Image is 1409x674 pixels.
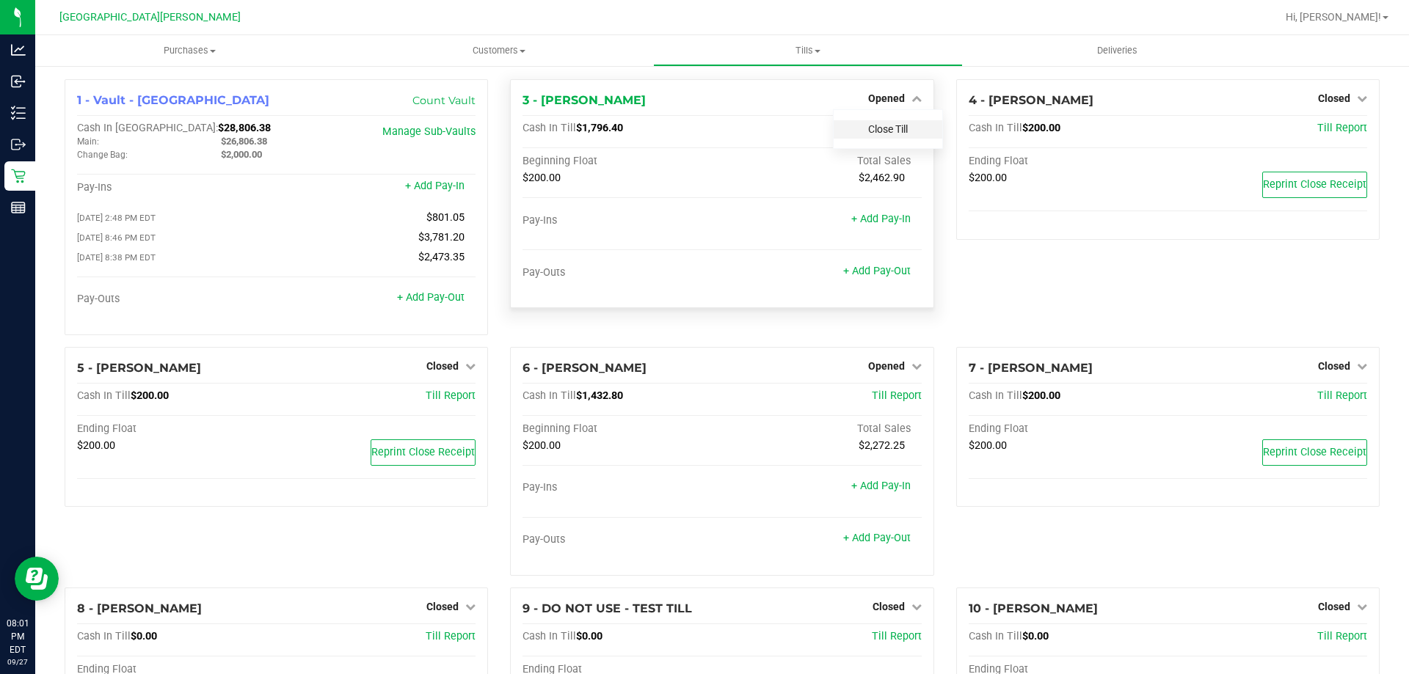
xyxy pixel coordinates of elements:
[1022,630,1049,642] span: $0.00
[1317,630,1367,642] a: Till Report
[1317,122,1367,134] a: Till Report
[1318,360,1350,372] span: Closed
[426,389,476,402] a: Till Report
[1077,44,1157,57] span: Deliveries
[722,422,922,436] div: Total Sales
[1317,389,1367,402] a: Till Report
[77,630,131,642] span: Cash In Till
[7,617,29,656] p: 08:01 PM EDT
[418,251,465,263] span: $2,473.35
[969,172,1007,184] span: $200.00
[218,122,271,134] span: $28,806.38
[426,211,465,224] span: $801.05
[77,389,131,402] span: Cash In Till
[426,601,459,612] span: Closed
[523,266,722,279] div: Pay-Outs
[418,231,465,243] span: $3,781.20
[859,172,905,184] span: $2,462.90
[576,630,602,642] span: $0.00
[59,11,241,23] span: [GEOGRAPHIC_DATA][PERSON_NAME]
[969,155,1168,168] div: Ending Float
[1262,439,1367,466] button: Reprint Close Receipt
[77,422,277,436] div: Ending Float
[344,35,653,66] a: Customers
[77,601,202,615] span: 8 - [PERSON_NAME]
[412,94,476,107] a: Count Vault
[221,149,262,160] span: $2,000.00
[872,389,922,402] a: Till Report
[131,389,169,402] span: $200.00
[722,155,922,168] div: Total Sales
[523,122,576,134] span: Cash In Till
[77,136,99,147] span: Main:
[1263,446,1366,458] span: Reprint Close Receipt
[1022,389,1060,402] span: $200.00
[1263,178,1366,191] span: Reprint Close Receipt
[859,439,905,452] span: $2,272.25
[963,35,1272,66] a: Deliveries
[77,93,269,107] span: 1 - Vault - [GEOGRAPHIC_DATA]
[523,93,646,107] span: 3 - [PERSON_NAME]
[969,361,1093,375] span: 7 - [PERSON_NAME]
[11,43,26,57] inline-svg: Analytics
[426,360,459,372] span: Closed
[11,74,26,89] inline-svg: Inbound
[523,389,576,402] span: Cash In Till
[345,44,652,57] span: Customers
[405,180,465,192] a: + Add Pay-In
[872,630,922,642] a: Till Report
[77,252,156,263] span: [DATE] 8:38 PM EDT
[397,291,465,304] a: + Add Pay-Out
[131,630,157,642] span: $0.00
[77,439,115,452] span: $200.00
[523,422,722,436] div: Beginning Float
[576,389,623,402] span: $1,432.80
[77,232,156,243] span: [DATE] 8:46 PM EDT
[77,361,201,375] span: 5 - [PERSON_NAME]
[969,439,1007,452] span: $200.00
[654,44,961,57] span: Tills
[868,92,905,104] span: Opened
[11,200,26,215] inline-svg: Reports
[851,213,911,225] a: + Add Pay-In
[1318,92,1350,104] span: Closed
[221,136,267,147] span: $26,806.38
[371,446,475,458] span: Reprint Close Receipt
[1286,11,1381,23] span: Hi, [PERSON_NAME]!
[371,439,476,466] button: Reprint Close Receipt
[523,361,647,375] span: 6 - [PERSON_NAME]
[523,481,722,494] div: Pay-Ins
[11,137,26,152] inline-svg: Outbound
[843,265,911,277] a: + Add Pay-Out
[7,656,29,667] p: 09/27
[11,169,26,183] inline-svg: Retail
[868,360,905,372] span: Opened
[11,106,26,120] inline-svg: Inventory
[1022,122,1060,134] span: $200.00
[851,480,911,492] a: + Add Pay-In
[77,181,277,194] div: Pay-Ins
[523,439,561,452] span: $200.00
[843,532,911,544] a: + Add Pay-Out
[77,150,128,160] span: Change Bag:
[969,93,1093,107] span: 4 - [PERSON_NAME]
[969,122,1022,134] span: Cash In Till
[1262,172,1367,198] button: Reprint Close Receipt
[77,293,277,306] div: Pay-Outs
[969,601,1098,615] span: 10 - [PERSON_NAME]
[969,389,1022,402] span: Cash In Till
[426,630,476,642] a: Till Report
[1318,601,1350,612] span: Closed
[523,533,722,546] div: Pay-Outs
[77,122,218,134] span: Cash In [GEOGRAPHIC_DATA]:
[77,213,156,223] span: [DATE] 2:48 PM EDT
[523,601,692,615] span: 9 - DO NOT USE - TEST TILL
[35,35,344,66] a: Purchases
[523,172,561,184] span: $200.00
